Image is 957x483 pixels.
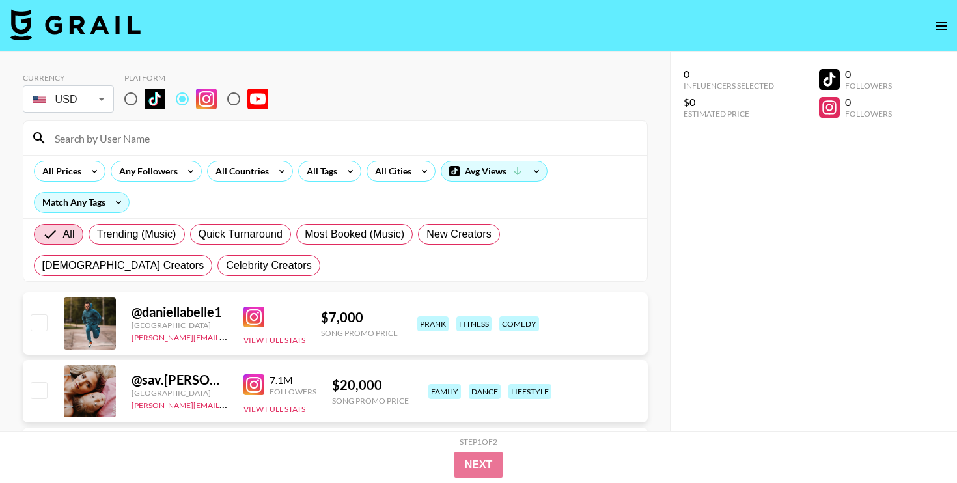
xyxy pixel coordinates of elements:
[97,227,176,242] span: Trending (Music)
[417,316,449,331] div: prank
[10,9,141,40] img: Grail Talent
[321,309,398,325] div: $ 7,000
[499,316,539,331] div: comedy
[270,374,316,387] div: 7.1M
[332,396,409,406] div: Song Promo Price
[243,404,305,414] button: View Full Stats
[196,89,217,109] img: Instagram
[145,89,165,109] img: TikTok
[243,374,264,395] img: Instagram
[124,73,279,83] div: Platform
[684,109,774,118] div: Estimated Price
[454,452,503,478] button: Next
[35,193,129,212] div: Match Any Tags
[132,304,228,320] div: @ daniellabelle1
[243,335,305,345] button: View Full Stats
[132,330,324,342] a: [PERSON_NAME][EMAIL_ADDRESS][DOMAIN_NAME]
[111,161,180,181] div: Any Followers
[845,96,892,109] div: 0
[845,68,892,81] div: 0
[35,161,84,181] div: All Prices
[469,384,501,399] div: dance
[25,88,111,111] div: USD
[199,227,283,242] span: Quick Turnaround
[208,161,271,181] div: All Countries
[428,384,461,399] div: family
[892,418,941,467] iframe: Drift Widget Chat Controller
[23,73,114,83] div: Currency
[845,109,892,118] div: Followers
[441,161,547,181] div: Avg Views
[132,388,228,398] div: [GEOGRAPHIC_DATA]
[456,316,492,331] div: fitness
[321,328,398,338] div: Song Promo Price
[845,81,892,90] div: Followers
[332,377,409,393] div: $ 20,000
[132,320,228,330] div: [GEOGRAPHIC_DATA]
[42,258,204,273] span: [DEMOGRAPHIC_DATA] Creators
[299,161,340,181] div: All Tags
[63,227,75,242] span: All
[305,227,404,242] span: Most Booked (Music)
[508,384,551,399] div: lifestyle
[132,372,228,388] div: @ sav.[PERSON_NAME]
[684,81,774,90] div: Influencers Selected
[928,13,954,39] button: open drawer
[684,68,774,81] div: 0
[460,437,497,447] div: Step 1 of 2
[270,387,316,396] div: Followers
[47,128,639,148] input: Search by User Name
[132,398,324,410] a: [PERSON_NAME][EMAIL_ADDRESS][DOMAIN_NAME]
[226,258,312,273] span: Celebrity Creators
[247,89,268,109] img: YouTube
[367,161,414,181] div: All Cities
[243,307,264,327] img: Instagram
[426,227,492,242] span: New Creators
[684,96,774,109] div: $0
